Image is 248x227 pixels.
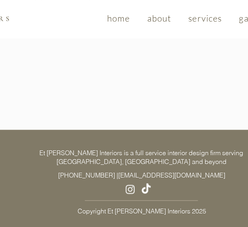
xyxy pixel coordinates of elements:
[39,149,243,166] span: Et [PERSON_NAME] Interiors is a full service interior design firm serving [GEOGRAPHIC_DATA], [GEO...
[181,9,228,28] a: services
[140,9,178,28] a: about
[58,171,225,179] span: [PHONE_NUMBER] |
[100,9,137,28] a: home
[107,13,130,24] span: home
[188,13,222,24] span: services
[78,207,206,215] span: Copyright Et [PERSON_NAME] Interiors 2025
[118,171,225,179] a: [EMAIL_ADDRESS][DOMAIN_NAME]
[140,183,152,195] img: TikTok
[124,183,136,195] img: Instagram
[147,13,171,24] span: about
[124,183,152,195] ul: Social Bar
